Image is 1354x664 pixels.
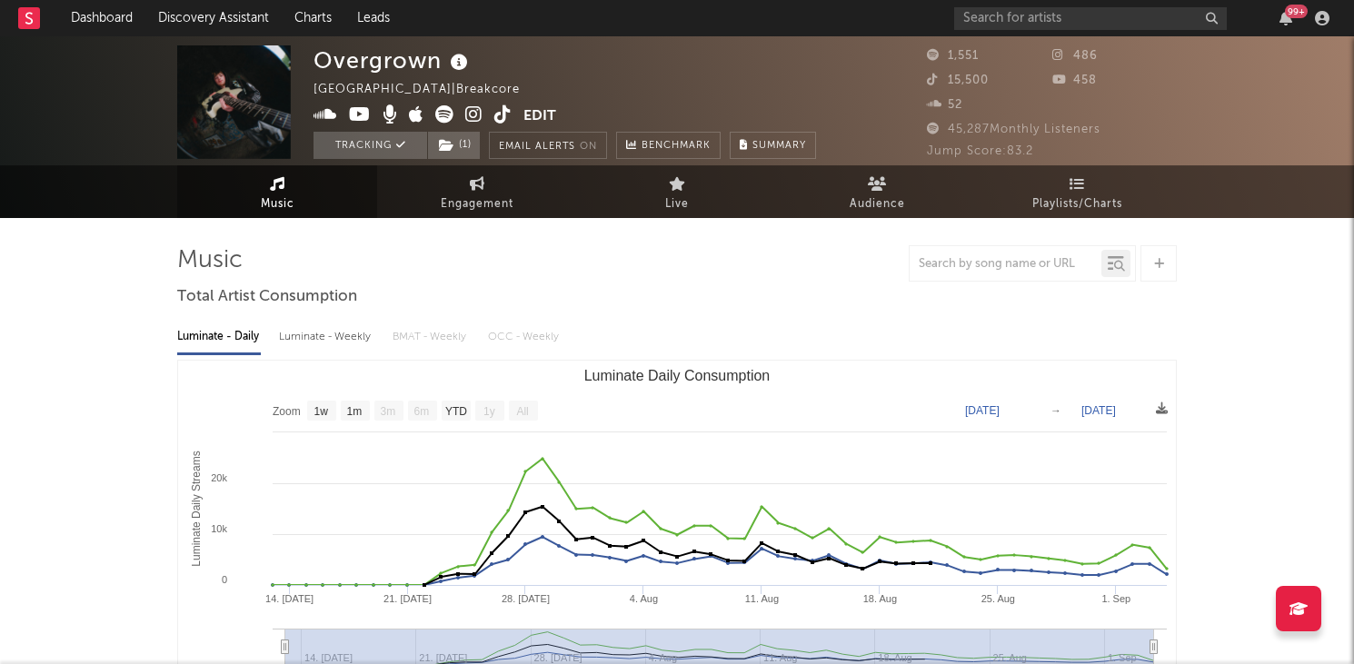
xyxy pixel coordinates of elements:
[927,124,1100,135] span: 45,287 Monthly Listeners
[222,574,227,585] text: 0
[1032,193,1122,215] span: Playlists/Charts
[516,405,528,418] text: All
[445,405,467,418] text: YTD
[314,79,541,101] div: [GEOGRAPHIC_DATA] | Breakcore
[965,404,1000,417] text: [DATE]
[441,193,513,215] span: Engagement
[211,523,227,534] text: 10k
[584,368,771,383] text: Luminate Daily Consumption
[777,165,977,218] a: Audience
[977,165,1177,218] a: Playlists/Charts
[523,105,556,128] button: Edit
[177,165,377,218] a: Music
[279,322,374,352] div: Luminate - Weekly
[483,405,495,418] text: 1y
[265,593,314,604] text: 14. [DATE]
[1285,5,1308,18] div: 99 +
[314,405,329,418] text: 1w
[616,132,721,159] a: Benchmark
[177,286,357,308] span: Total Artist Consumption
[752,141,806,151] span: Summary
[927,50,979,62] span: 1,551
[927,99,962,111] span: 52
[489,132,607,159] button: Email AlertsOn
[1050,404,1061,417] text: →
[177,322,261,352] div: Luminate - Daily
[377,165,577,218] a: Engagement
[314,45,473,75] div: Overgrown
[314,132,427,159] button: Tracking
[211,472,227,483] text: 20k
[381,405,396,418] text: 3m
[502,593,550,604] text: 28. [DATE]
[273,405,301,418] text: Zoom
[730,132,816,159] button: Summary
[642,135,711,157] span: Benchmark
[665,193,689,215] span: Live
[1101,593,1130,604] text: 1. Sep
[927,145,1033,157] span: Jump Score: 83.2
[954,7,1227,30] input: Search for artists
[745,593,779,604] text: 11. Aug
[850,193,905,215] span: Audience
[981,593,1015,604] text: 25. Aug
[414,405,430,418] text: 6m
[1279,11,1292,25] button: 99+
[428,132,480,159] button: (1)
[1052,50,1098,62] span: 486
[577,165,777,218] a: Live
[910,257,1101,272] input: Search by song name or URL
[927,74,989,86] span: 15,500
[1081,404,1116,417] text: [DATE]
[347,405,363,418] text: 1m
[580,142,597,152] em: On
[383,593,432,604] text: 21. [DATE]
[863,593,897,604] text: 18. Aug
[190,451,203,566] text: Luminate Daily Streams
[261,193,294,215] span: Music
[630,593,658,604] text: 4. Aug
[427,132,481,159] span: ( 1 )
[1052,74,1097,86] span: 458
